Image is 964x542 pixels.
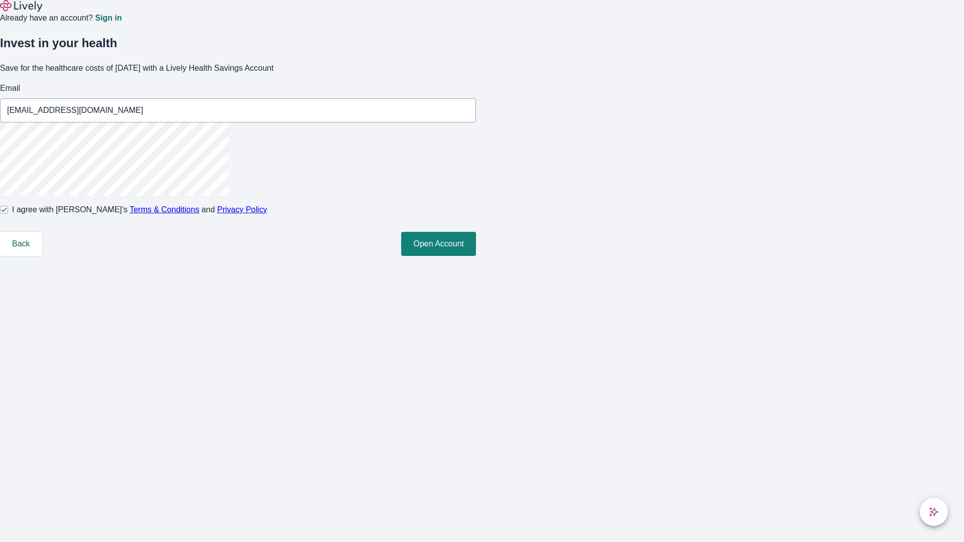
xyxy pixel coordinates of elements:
[920,498,948,526] button: chat
[12,204,267,216] span: I agree with [PERSON_NAME]’s and
[401,232,476,256] button: Open Account
[929,507,939,517] svg: Lively AI Assistant
[130,205,199,214] a: Terms & Conditions
[95,14,122,22] a: Sign in
[217,205,268,214] a: Privacy Policy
